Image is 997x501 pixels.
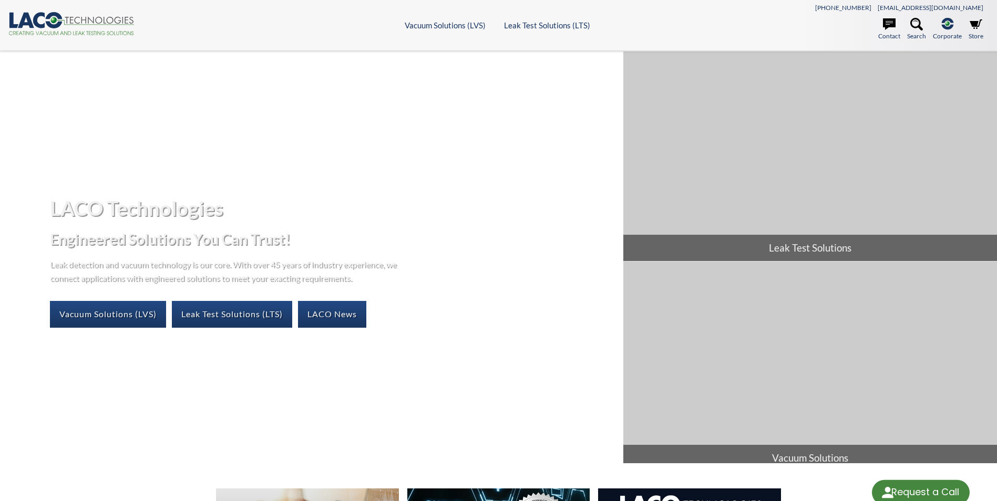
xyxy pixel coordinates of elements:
span: Vacuum Solutions [623,445,997,471]
h2: Engineered Solutions You Can Trust! [50,229,615,249]
a: Vacuum Solutions (LVS) [50,301,166,327]
a: Vacuum Solutions (LVS) [405,20,486,30]
p: Leak detection and vacuum technology is our core. With over 45 years of industry experience, we c... [50,257,402,284]
a: Contact [878,18,900,41]
a: Vacuum Solutions [623,262,997,471]
a: Leak Test Solutions (LTS) [504,20,590,30]
span: Corporate [933,31,962,41]
a: LACO News [298,301,366,327]
a: Store [969,18,983,41]
h1: LACO Technologies [50,195,615,221]
a: [EMAIL_ADDRESS][DOMAIN_NAME] [878,4,983,12]
a: [PHONE_NUMBER] [815,4,871,12]
a: Search [907,18,926,41]
a: Leak Test Solutions (LTS) [172,301,292,327]
img: round button [879,484,896,501]
span: Leak Test Solutions [623,235,997,261]
a: Leak Test Solutions [623,51,997,261]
